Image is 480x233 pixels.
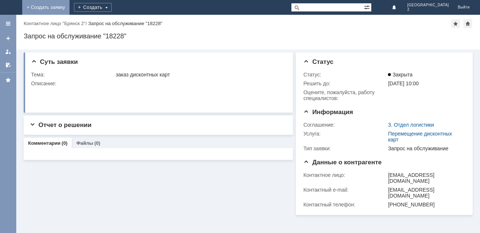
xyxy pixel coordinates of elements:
div: / [24,21,88,26]
div: Описание: [31,80,284,86]
div: Запрос на обслуживание "18228" [88,21,162,26]
div: Запрос на обслуживание "18228" [24,32,473,40]
div: заказ дисконтных карт [116,72,283,78]
div: Контактное лицо: [303,172,386,178]
div: [PHONE_NUMBER] [388,202,462,208]
a: Файлы [76,140,93,146]
div: Добавить в избранное [451,19,460,28]
a: Комментарии [28,140,61,146]
span: [DATE] 10:00 [388,80,419,86]
a: Мои согласования [2,59,14,71]
span: Информация [303,109,353,116]
a: Перемещение дисконтных карт [388,131,452,143]
a: Создать заявку [2,32,14,44]
div: (0) [62,140,68,146]
a: Мои заявки [2,46,14,58]
span: Расширенный поиск [364,3,371,10]
div: Создать [74,3,112,12]
div: Oцените, пожалуйста, работу специалистов: [303,89,386,101]
span: Суть заявки [31,58,78,65]
span: 2 [407,7,449,12]
div: Контактный e-mail: [303,187,386,193]
div: Решить до: [303,80,386,86]
span: Отчет о решении [30,121,91,129]
div: Сделать домашней страницей [463,19,472,28]
div: Статус: [303,72,386,78]
span: Данные о контрагенте [303,159,382,166]
div: Тема: [31,72,114,78]
div: Запрос на обслуживание [388,145,462,151]
div: Контактный телефон: [303,202,386,208]
div: [EMAIL_ADDRESS][DOMAIN_NAME] [388,187,462,199]
span: Статус [303,58,333,65]
div: Тип заявки: [303,145,386,151]
a: 3. Отдел логистики [388,122,434,128]
div: Услуга: [303,131,386,137]
div: (0) [94,140,100,146]
div: [EMAIL_ADDRESS][DOMAIN_NAME] [388,172,462,184]
div: Соглашение: [303,122,386,128]
span: [GEOGRAPHIC_DATA] [407,3,449,7]
a: Контактное лицо "Брянск 2" [24,21,85,26]
span: Закрыта [388,72,412,78]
